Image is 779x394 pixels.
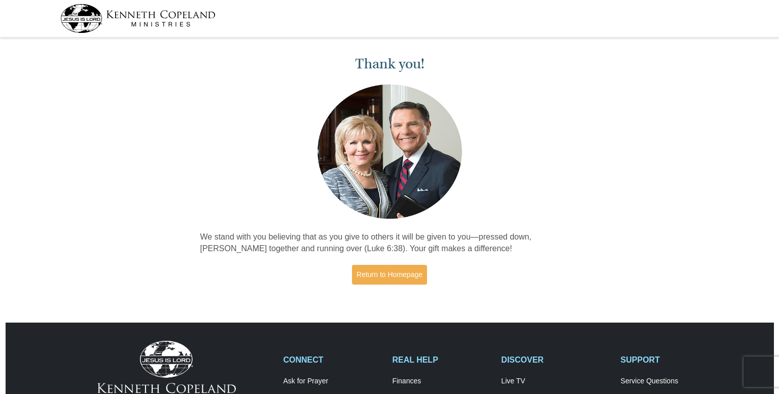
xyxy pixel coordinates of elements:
img: Kenneth and Gloria [315,82,465,221]
a: Finances [392,377,490,386]
img: kcm-header-logo.svg [60,4,216,33]
a: Ask for Prayer [284,377,382,386]
a: Return to Homepage [352,265,427,285]
h2: REAL HELP [392,355,490,365]
a: Live TV [501,377,610,386]
p: We stand with you believing that as you give to others it will be given to you—pressed down, [PER... [200,231,579,255]
h2: DISCOVER [501,355,610,365]
h2: SUPPORT [621,355,719,365]
h2: CONNECT [284,355,382,365]
a: Service Questions [621,377,719,386]
h1: Thank you! [200,56,579,72]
